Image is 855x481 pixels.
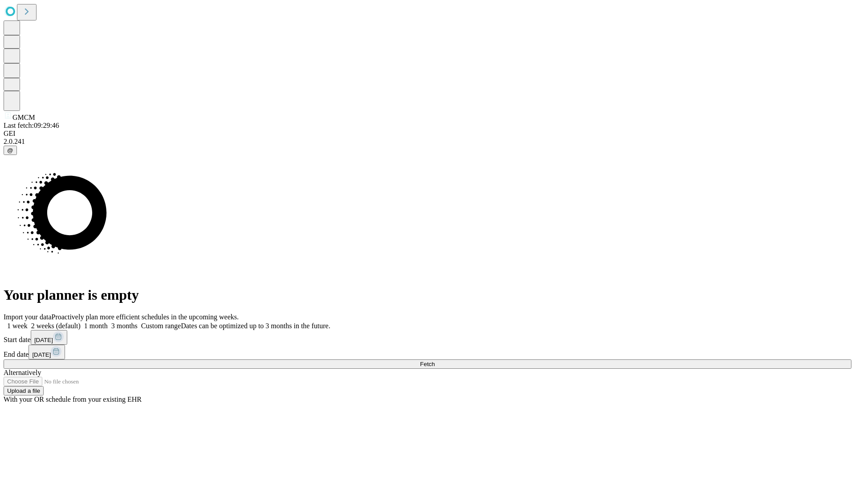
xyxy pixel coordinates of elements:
[84,322,108,330] span: 1 month
[52,313,239,321] span: Proactively plan more efficient schedules in the upcoming weeks.
[31,330,67,345] button: [DATE]
[4,122,59,129] span: Last fetch: 09:29:46
[4,345,851,359] div: End date
[32,351,51,358] span: [DATE]
[4,386,44,395] button: Upload a file
[4,369,41,376] span: Alternatively
[4,138,851,146] div: 2.0.241
[4,146,17,155] button: @
[4,130,851,138] div: GEI
[4,287,851,303] h1: Your planner is empty
[4,359,851,369] button: Fetch
[34,337,53,343] span: [DATE]
[141,322,181,330] span: Custom range
[4,395,142,403] span: With your OR schedule from your existing EHR
[420,361,435,367] span: Fetch
[7,147,13,154] span: @
[181,322,330,330] span: Dates can be optimized up to 3 months in the future.
[111,322,138,330] span: 3 months
[4,313,52,321] span: Import your data
[7,322,28,330] span: 1 week
[4,330,851,345] div: Start date
[12,114,35,121] span: GMCM
[28,345,65,359] button: [DATE]
[31,322,81,330] span: 2 weeks (default)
